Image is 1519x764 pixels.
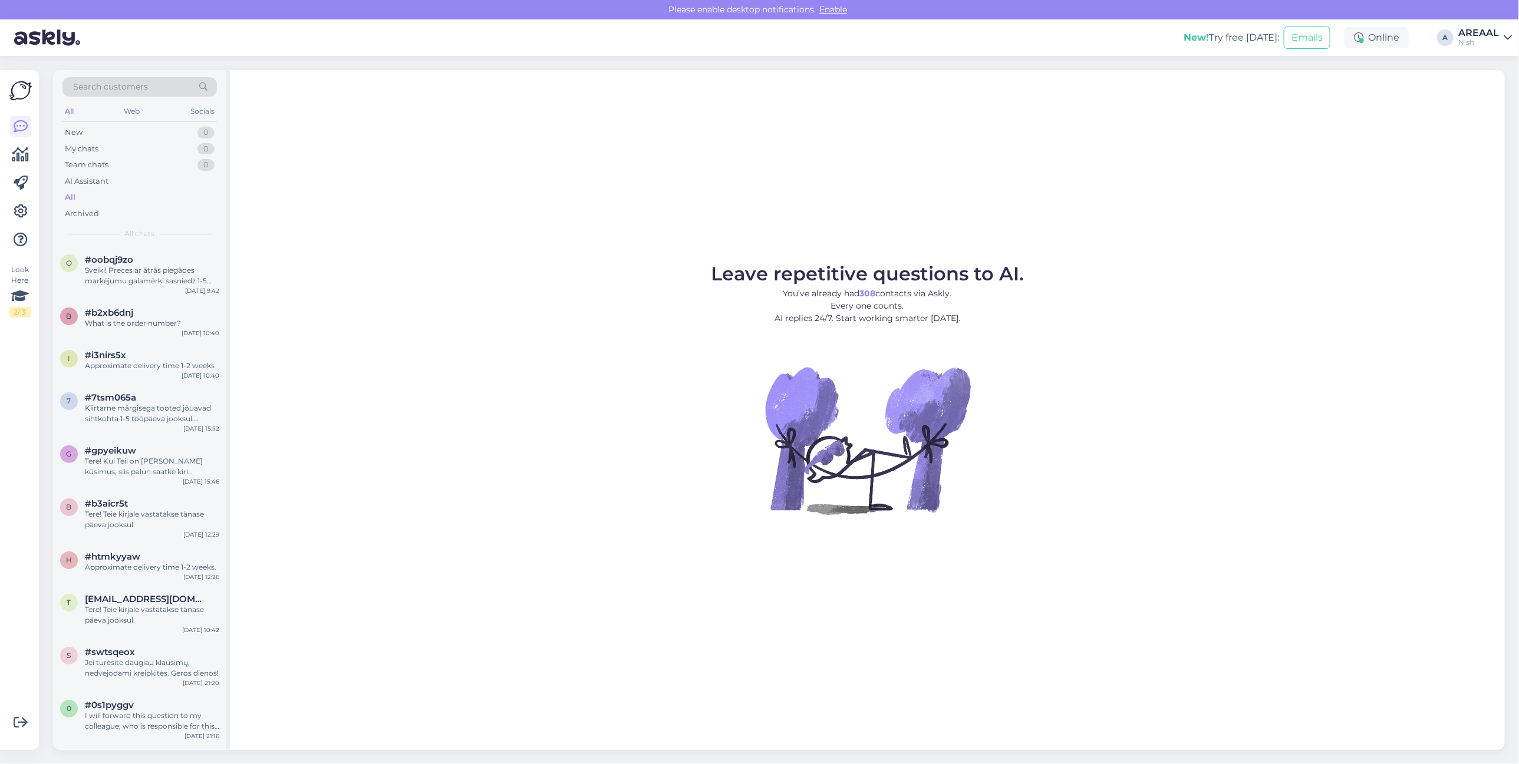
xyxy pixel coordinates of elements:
[65,176,108,187] div: AI Assistant
[85,551,140,562] span: #htmkyyaw
[711,287,1024,325] p: You’ve already had contacts via Askly. Every one counts. AI replies 24/7. Start working smarter [...
[65,143,98,155] div: My chats
[66,555,72,564] span: h
[67,502,72,511] span: b
[65,191,75,203] div: All
[182,329,219,338] div: [DATE] 10:40
[73,81,148,93] span: Search customers
[85,265,219,286] div: Sveiki! Preces ar ātrās piegādes marķējumu galamērķi sasniedz 1-5 darba dienu laikā. Noliktavā es...
[68,354,70,363] span: i
[185,286,219,295] div: [DATE] 9:42
[184,732,219,740] div: [DATE] 21:16
[182,371,219,380] div: [DATE] 10:40
[67,312,72,320] span: b
[85,254,133,265] span: #oobqj9zo
[9,80,32,102] img: Askly Logo
[183,424,219,433] div: [DATE] 15:52
[1458,28,1499,38] div: AREAAL
[62,104,76,119] div: All
[1184,31,1279,45] div: Try free [DATE]:
[183,477,219,486] div: [DATE] 15:46
[188,104,217,119] div: Socials
[65,127,83,138] div: New
[85,360,219,371] div: Approximate delivery time 1-2 weeks
[65,159,108,171] div: Team chats
[1437,29,1454,46] div: A
[183,679,219,687] div: [DATE] 21:20
[1458,28,1512,47] a: AREAALNish
[122,104,143,119] div: Web
[1184,32,1209,43] b: New!
[762,334,974,546] img: No Chat active
[711,262,1024,285] span: Leave repetitive questions to AI.
[197,159,215,171] div: 0
[85,604,219,626] div: Tere! Teie kirjale vastatakse tänase päeva jooksul.
[85,456,219,477] div: Tere! Kui Teil on [PERSON_NAME] küsimus, siis palun saatke kiri [EMAIL_ADDRESS][DOMAIN_NAME]
[197,127,215,138] div: 0
[65,208,99,220] div: Archived
[85,307,133,318] span: #b2xb6dnj
[85,710,219,732] div: I will forward this question to my colleague, who is responsible for this. The reply will be here...
[816,4,851,15] span: Enable
[183,573,219,581] div: [DATE] 12:26
[66,259,72,267] span: o
[860,288,876,299] b: 308
[67,651,71,660] span: s
[1345,27,1409,48] div: Online
[67,396,71,405] span: 7
[85,350,126,360] span: #i3nirs5x
[85,392,136,403] span: #7tsm065a
[182,626,219,634] div: [DATE] 10:42
[183,530,219,539] div: [DATE] 12:29
[85,700,134,710] span: #0s1pyggv
[85,318,219,329] div: What is the order number?
[1284,27,1330,49] button: Emails
[197,143,215,155] div: 0
[85,594,207,604] span: teet.piile@mail.ee
[85,657,219,679] div: Jei turėsite daugiau klausimų, nedvejodami kreipkitės. Geros dienos!
[85,562,219,573] div: Approximate delivery time 1-2 weeks.
[67,449,72,458] span: g
[85,498,128,509] span: #b3aicr5t
[9,307,31,317] div: 2 / 3
[85,647,135,657] span: #swtsqeox
[67,704,71,713] span: 0
[85,509,219,530] div: Tere! Teie kirjale vastatakse tänase päeva jooksul.
[85,403,219,424] div: Kiirtarne märgisega tooted jõuavad sihtkohta 1-5 tööpäeva jooksul. [PERSON_NAME] märgiseta laosol...
[9,264,31,317] div: Look Here
[67,598,71,607] span: t
[1458,38,1499,47] div: Nish
[125,229,155,239] span: All chats
[85,445,136,456] span: #gpyeikuw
